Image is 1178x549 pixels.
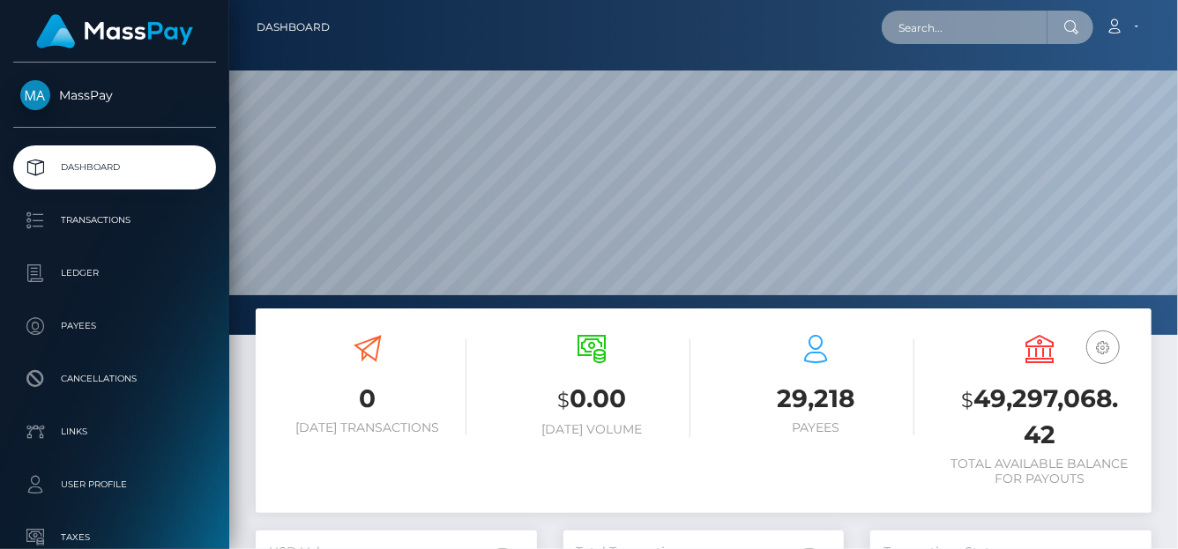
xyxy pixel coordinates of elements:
p: Links [20,419,209,445]
a: Cancellations [13,357,216,401]
a: Dashboard [13,145,216,189]
small: $ [557,388,570,412]
p: Payees [20,313,209,339]
a: Dashboard [257,9,330,46]
a: Ledger [13,251,216,295]
h3: 0.00 [493,382,690,418]
a: Links [13,410,216,454]
a: Payees [13,304,216,348]
p: Transactions [20,207,209,234]
a: User Profile [13,463,216,507]
p: Cancellations [20,366,209,392]
p: Dashboard [20,154,209,181]
img: MassPay Logo [36,14,193,48]
img: MassPay [20,80,50,110]
input: Search... [882,11,1048,44]
h6: [DATE] Transactions [269,420,466,435]
small: $ [961,388,973,412]
h3: 49,297,068.42 [941,382,1138,452]
p: User Profile [20,471,209,498]
h6: Total Available Balance for Payouts [941,456,1138,486]
h3: 0 [269,382,466,416]
span: MassPay [13,87,216,103]
a: Transactions [13,198,216,242]
p: Ledger [20,260,209,286]
h3: 29,218 [717,382,914,416]
h6: [DATE] Volume [493,422,690,437]
h6: Payees [717,420,914,435]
